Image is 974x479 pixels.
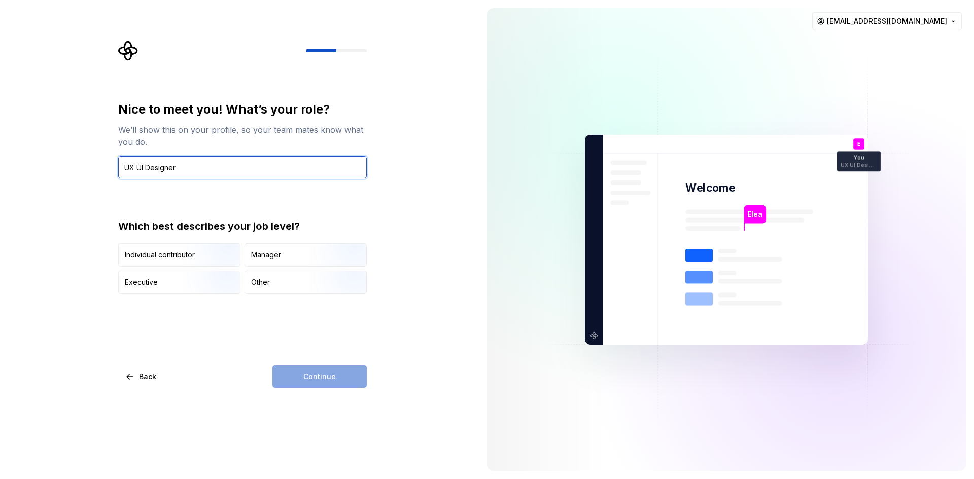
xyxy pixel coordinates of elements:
p: UX UI Designer [841,162,877,168]
div: Manager [251,250,281,260]
p: E [857,141,860,146]
svg: Supernova Logo [118,41,138,61]
button: [EMAIL_ADDRESS][DOMAIN_NAME] [812,12,962,30]
div: Nice to meet you! What’s your role? [118,101,367,118]
span: Back [139,372,156,382]
input: Job title [118,156,367,178]
div: Other [251,277,270,287]
div: We’ll show this on your profile, so your team mates know what you do. [118,124,367,148]
p: You [854,155,864,160]
div: Individual contributor [125,250,195,260]
div: Executive [125,277,158,287]
span: [EMAIL_ADDRESS][DOMAIN_NAME] [827,16,947,26]
p: Welcome [685,180,735,195]
div: Which best describes your job level? [118,219,367,233]
p: Elea [747,208,762,219]
button: Back [118,365,165,388]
